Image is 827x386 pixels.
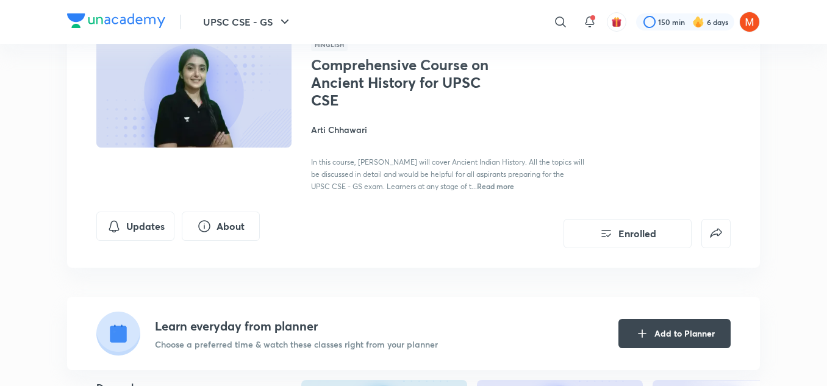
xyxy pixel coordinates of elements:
button: avatar [607,12,626,32]
span: In this course, [PERSON_NAME] will cover Ancient Indian History. All the topics will be discussed... [311,157,584,191]
button: false [701,219,731,248]
img: avatar [611,16,622,27]
a: Company Logo [67,13,165,31]
span: Read more [477,181,514,191]
button: About [182,212,260,241]
button: Updates [96,212,174,241]
button: UPSC CSE - GS [196,10,299,34]
button: Add to Planner [618,319,731,348]
h4: Arti Chhawari [311,123,584,136]
p: Choose a preferred time & watch these classes right from your planner [155,338,438,351]
h1: Comprehensive Course on Ancient History for UPSC CSE [311,56,510,109]
img: Company Logo [67,13,165,28]
h4: Learn everyday from planner [155,317,438,335]
img: streak [692,16,704,28]
button: Enrolled [564,219,692,248]
img: Thumbnail [95,37,293,149]
img: Farhana Solanki [739,12,760,32]
span: Hinglish [311,38,348,51]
